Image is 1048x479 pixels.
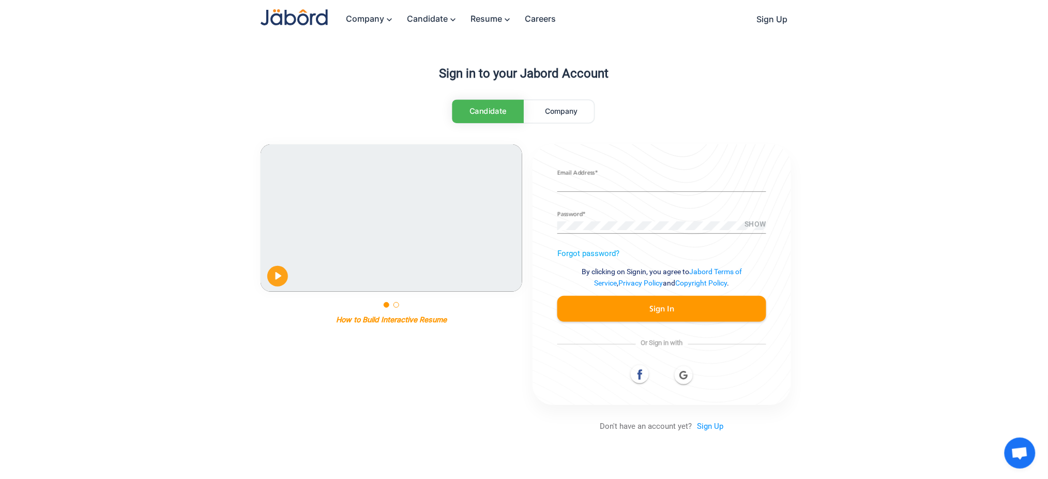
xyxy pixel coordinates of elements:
[745,220,766,229] span: SHOW
[397,8,461,31] a: Candidate
[676,279,727,287] a: Copyright Policy
[515,8,556,29] a: Careers
[636,339,688,347] span: Or Sign in with
[448,14,461,25] mat-icon: keyboard_arrow_down
[649,305,674,313] span: Sign In
[557,266,766,289] p: By clicking on Signin, you agree to , and .
[619,279,663,287] a: Privacy Policy
[692,422,724,431] a: Sign Up
[557,296,766,322] button: Sign In
[528,100,594,123] a: Company
[747,9,788,30] a: Sign Up
[533,422,791,431] p: Don't have an account yet?
[261,66,788,81] h3: Sign in to your Jabord Account
[261,9,328,25] img: Jabord
[557,249,619,258] a: Forgot password?
[267,266,288,287] button: Play
[469,107,506,116] span: Candidate
[545,107,578,115] span: Company
[595,267,742,287] a: Jabord Terms of Service
[461,8,515,31] a: Resume
[452,100,524,123] a: Candidate
[1005,438,1036,469] a: Open chat
[336,8,397,31] a: Company
[385,14,397,25] mat-icon: keyboard_arrow_down
[381,315,447,324] p: Interactive Resume
[503,14,515,25] mat-icon: keyboard_arrow_down
[336,315,379,324] p: How to Build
